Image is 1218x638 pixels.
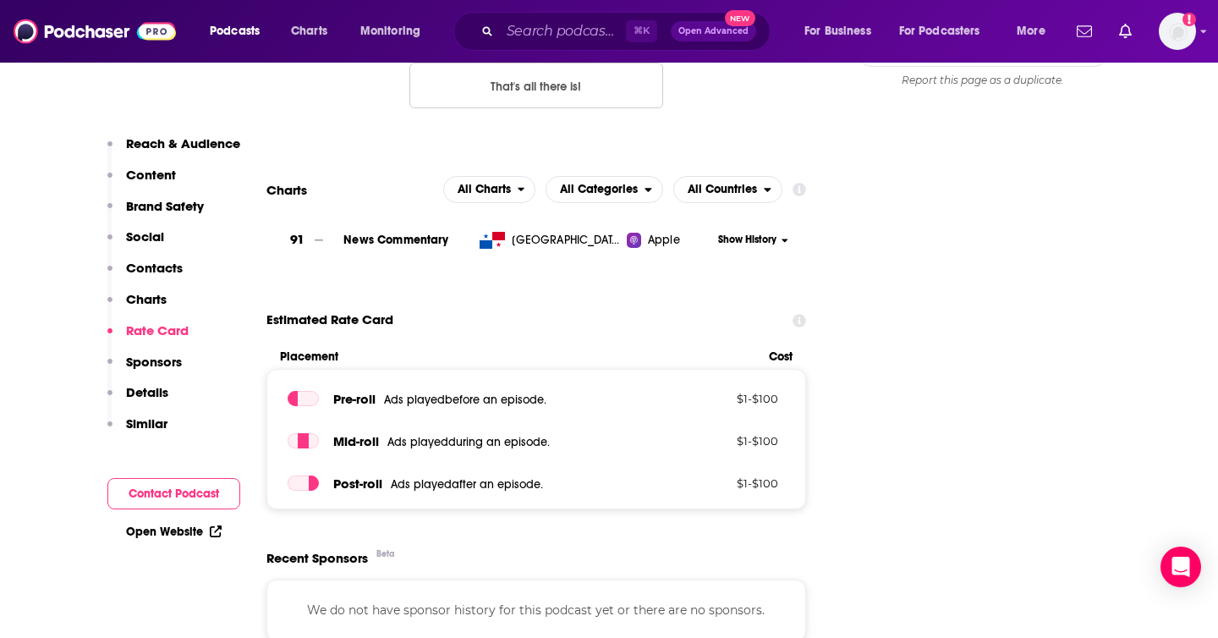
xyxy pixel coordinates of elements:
[1182,13,1196,26] svg: Add a profile image
[107,322,189,354] button: Rate Card
[376,548,395,559] div: Beta
[648,232,680,249] span: Apple
[343,233,448,247] a: News Commentary
[391,477,543,492] span: Ads played after an episode .
[1112,17,1138,46] a: Show notifications dropdown
[713,233,794,247] button: Show History
[126,167,176,183] p: Content
[1005,18,1067,45] button: open menu
[107,354,182,385] button: Sponsors
[107,291,167,322] button: Charts
[107,260,183,291] button: Contacts
[107,478,240,509] button: Contact Podcast
[107,384,168,415] button: Details
[266,550,368,566] span: Recent Sponsors
[333,391,376,407] span: Pre -roll
[384,393,546,407] span: Ads played before an episode .
[333,476,382,492] span: Post -roll
[668,476,778,490] p: $ 1 - $ 100
[673,176,782,203] button: open menu
[126,415,167,432] p: Similar
[1159,13,1196,50] img: User Profile
[804,19,871,43] span: For Business
[473,232,628,249] a: [GEOGRAPHIC_DATA]
[210,19,260,43] span: Podcasts
[107,167,176,198] button: Content
[126,354,182,370] p: Sponsors
[469,12,787,51] div: Search podcasts, credits, & more...
[266,304,393,336] span: Estimated Rate Card
[126,135,240,151] p: Reach & Audience
[856,74,1110,87] div: Report this page as a duplicate.
[626,20,657,42] span: ⌘ K
[126,291,167,307] p: Charts
[1159,13,1196,50] span: Logged in as FirstLiberty
[1160,547,1201,587] div: Open Intercom Messenger
[126,525,222,539] a: Open Website
[673,176,782,203] h2: Countries
[107,415,167,447] button: Similar
[107,135,240,167] button: Reach & Audience
[458,184,511,195] span: All Charts
[725,10,755,26] span: New
[888,18,1005,45] button: open menu
[1159,13,1196,50] button: Show profile menu
[14,15,176,47] img: Podchaser - Follow, Share and Rate Podcasts
[360,19,420,43] span: Monitoring
[443,176,536,203] h2: Platforms
[546,176,663,203] button: open menu
[290,230,304,250] h3: 91
[291,19,327,43] span: Charts
[769,349,793,364] span: Cost
[443,176,536,203] button: open menu
[348,18,442,45] button: open menu
[126,322,189,338] p: Rate Card
[107,198,204,229] button: Brand Safety
[266,217,343,263] a: 91
[668,434,778,448] p: $ 1 - $ 100
[546,176,663,203] h2: Categories
[512,232,622,249] span: Panama
[198,18,282,45] button: open menu
[793,18,892,45] button: open menu
[126,228,164,245] p: Social
[409,63,663,108] button: Nothing here.
[126,384,168,400] p: Details
[280,18,337,45] a: Charts
[333,433,379,449] span: Mid -roll
[280,349,754,364] span: Placement
[288,601,785,619] p: We do not have sponsor history for this podcast yet or there are no sponsors.
[387,435,550,449] span: Ads played during an episode .
[126,198,204,214] p: Brand Safety
[500,18,626,45] input: Search podcasts, credits, & more...
[671,21,756,41] button: Open AdvancedNew
[899,19,980,43] span: For Podcasters
[627,232,712,249] a: Apple
[718,233,776,247] span: Show History
[107,228,164,260] button: Social
[1017,19,1045,43] span: More
[668,392,778,405] p: $ 1 - $ 100
[266,182,307,198] h2: Charts
[126,260,183,276] p: Contacts
[678,27,749,36] span: Open Advanced
[688,184,757,195] span: All Countries
[560,184,638,195] span: All Categories
[1070,17,1099,46] a: Show notifications dropdown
